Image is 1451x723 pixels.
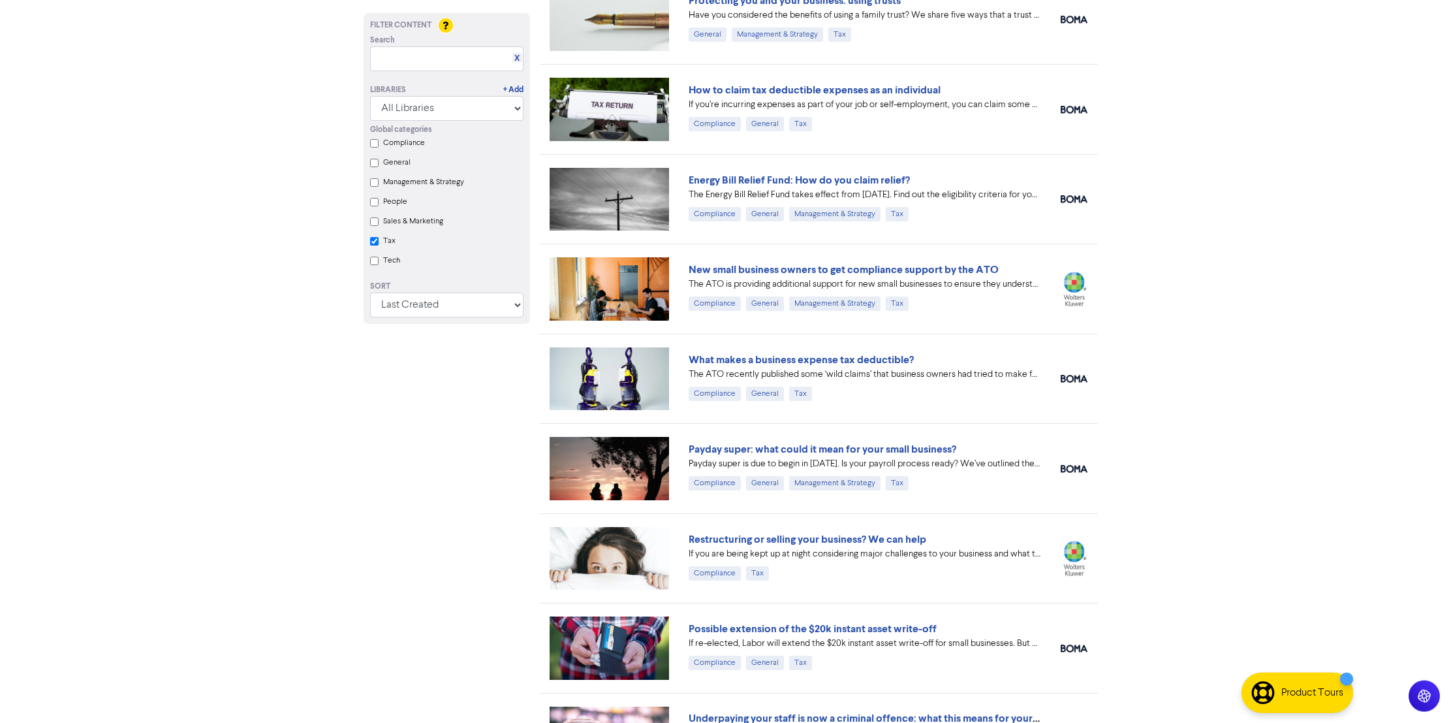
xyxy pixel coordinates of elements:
[789,476,881,490] div: Management & Strategy
[789,117,812,131] div: Tax
[383,216,443,227] label: Sales & Marketing
[1061,645,1087,652] img: boma
[886,207,909,221] div: Tax
[689,174,910,187] a: Energy Bill Relief Fund: How do you claim relief?
[689,353,914,366] a: What makes a business expense tax deductible?
[383,235,396,247] label: Tax
[689,263,999,276] a: New small business owners to get compliance support by the ATO
[789,656,812,670] div: Tax
[746,656,784,670] div: General
[689,98,1041,112] div: If you’re incurring expenses as part of your job or self-employment, you can claim some of these ...
[828,27,851,42] div: Tax
[746,387,784,401] div: General
[689,278,1041,291] div: The ATO is providing additional support for new small businesses to ensure they understand and co...
[1061,465,1087,473] img: boma
[689,476,741,490] div: Compliance
[689,8,1041,22] div: Have you considered the benefits of using a family trust? We share five ways that a trust can hel...
[503,84,523,96] a: + Add
[370,84,406,96] div: Libraries
[383,255,400,266] label: Tech
[689,547,1041,561] div: If you are being kept up at night considering major challenges to your business and what to do ab...
[689,566,741,581] div: Compliance
[689,368,1041,381] div: The ATO recently published some ‘wild claims’ that business owners had tried to make for business...
[886,476,909,490] div: Tax
[383,157,411,169] label: General
[746,117,784,131] div: General
[689,117,741,131] div: Compliance
[1061,375,1087,383] img: boma
[689,457,1041,471] div: Payday super is due to begin in July 2026. Is your payroll process ready? We’ve outlined the key ...
[689,27,726,42] div: General
[383,176,464,188] label: Management & Strategy
[383,137,425,149] label: Compliance
[689,622,937,635] a: Possible extension of the $20k instant asset write-off
[370,281,523,293] div: Sort
[789,297,881,311] div: Management & Strategy
[789,387,812,401] div: Tax
[1287,582,1451,723] iframe: Chat Widget
[370,20,523,31] div: Filter Content
[689,188,1041,202] div: The Energy Bill Relief Fund takes effect from 1 July 2025. Find out the eligibility criteria for ...
[514,54,520,63] a: X
[746,297,784,311] div: General
[689,207,741,221] div: Compliance
[886,297,909,311] div: Tax
[1061,541,1087,575] img: wolterskluwer
[746,207,784,221] div: General
[689,387,741,401] div: Compliance
[370,35,395,46] span: Search
[1061,106,1087,114] img: boma
[746,566,769,581] div: Tax
[1061,272,1087,306] img: wolterskluwer
[746,476,784,490] div: General
[689,297,741,311] div: Compliance
[689,443,956,456] a: Payday super: what could it mean for your small business?
[689,84,941,97] a: How to claim tax deductible expenses as an individual
[383,196,407,208] label: People
[732,27,823,42] div: Management & Strategy
[370,124,523,136] div: Global categories
[689,533,926,546] a: Restructuring or selling your business? We can help
[1061,16,1087,24] img: boma
[789,207,881,221] div: Management & Strategy
[689,656,741,670] div: Compliance
[689,637,1041,651] div: If re-elected, Labor will extend the $20k instant asset write-off for small businesses. But what ...
[1061,195,1087,203] img: boma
